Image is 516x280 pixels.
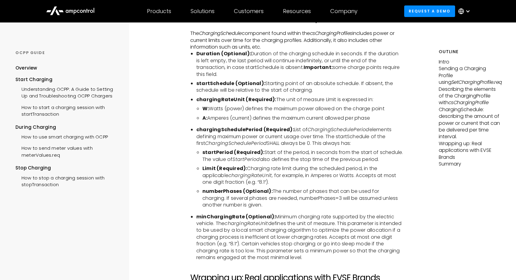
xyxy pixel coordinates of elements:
[283,8,311,15] div: Resources
[202,188,403,208] li: The number of phases that can be used for charging. If several phases are needed, numberPhases=3 ...
[404,5,455,17] a: Request a demo
[439,140,501,161] p: Wrapping up: Real applications with EVSE Brands
[202,165,403,186] li: Charging rate limit during the scheduled period, in the applicable , for example, in Amperes or W...
[330,8,358,15] div: Company
[15,83,119,101] a: Understanding OCPP: A Guide to Setting Up and Troubleshooting OCPP Chargers
[191,8,215,15] div: Solutions
[228,172,272,179] i: chargingRateUnit
[234,8,264,15] div: Customers
[196,50,403,78] li: Duration of the charging schedule in seconds. If the duration is left empty, the last period will...
[439,65,501,86] p: Sending a Charging Profile using
[147,8,171,15] div: Products
[15,165,119,171] div: Stop Charging
[15,142,119,160] a: How to send meter values with meterValues.req
[196,50,251,57] b: Duration (Optional):
[202,188,273,195] b: numberPhases (Optional):
[202,105,209,112] b: W:
[190,23,403,30] p: ‍
[15,124,119,131] div: During Charging
[304,64,333,71] b: Important:
[15,101,119,119] a: How to start a charging session with startTransaction
[15,65,37,76] a: Overview
[15,131,108,142] a: How to use smart charging with OCPP
[205,140,267,147] i: ChargingSchedulePeriod
[202,114,207,121] b: A:
[196,96,403,103] li: The unit of measure Limit is expressed in:
[202,115,403,121] li: Amperes (current) defines the maximum current allowed per phase
[15,50,119,56] div: OCPP GUIDE
[190,266,403,272] p: ‍
[199,30,242,37] em: ChargingSchedule
[196,213,275,220] b: minChargingRate (Optional):
[196,80,403,94] li: Starting point of an absolute schedule. If absent, the schedule will be relative to the start of ...
[225,220,268,227] i: chargingRateUnit
[439,49,501,55] h5: Outline
[202,105,403,112] li: Watts (power) defines the maximum power allowed on the charge point
[439,59,501,65] p: Intro
[439,161,501,167] p: Summary
[310,30,352,37] em: csChargingProfiles
[15,76,119,83] div: Start Charging
[202,165,247,172] b: Limit (Required):
[439,86,501,106] p: Describing the elements of the ChargingProfile with
[439,106,501,140] p: ChargingSchedule: describing the amount of power or current that can be delivered per time interval.
[15,172,119,190] a: How to stop a charging session with stopTransaction
[15,65,37,71] div: Overview
[196,126,294,133] b: chargingSchedulePeriod (Required):
[196,80,265,87] b: startSchedule (Optional):
[190,30,403,50] p: The component found within the includes power or current limits over time for the charging profil...
[190,3,403,23] h2: ChargingSchedule: describing the amount of power or current that can be delivered per time interval
[308,126,369,133] i: ChargingSchedulePeriod
[202,149,403,163] li: Start of the period, in seconds from the start of schedule. The value of also defines the stop ti...
[196,126,403,147] li: List of elements defining maximum power or current usage over time. The startSchedule of the firs...
[232,156,260,163] i: StartPeriod
[196,213,403,261] li: Minimum charging rate supported by the electric vehicle. The defines the unit of measure. This pa...
[451,79,502,86] em: SetChargingProfile.req
[448,99,489,106] em: csChargingProfile
[202,149,265,156] b: startPeriod (Required):
[196,96,276,103] b: chargingRateUnit (Required):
